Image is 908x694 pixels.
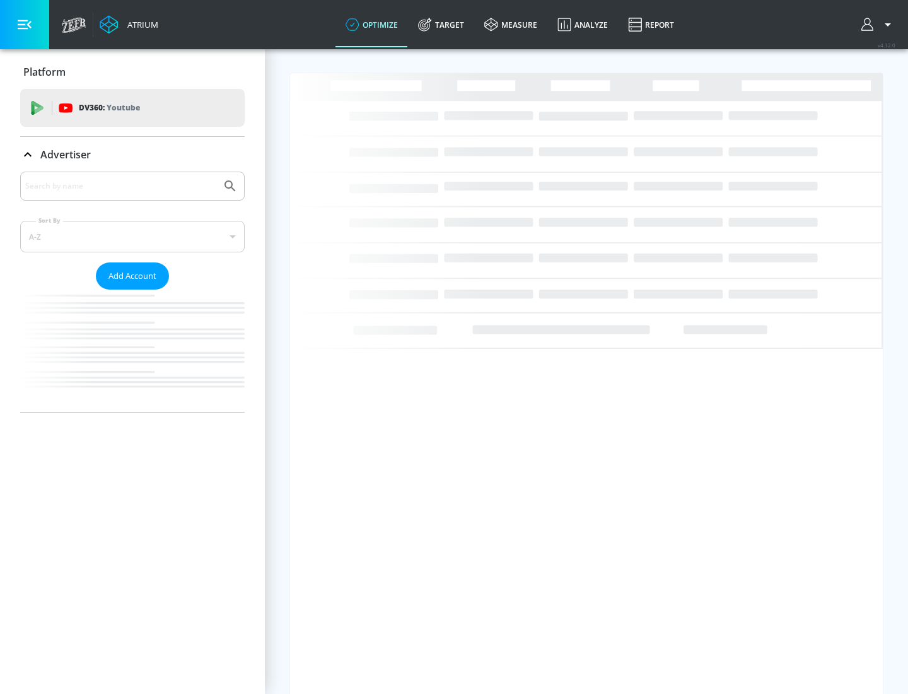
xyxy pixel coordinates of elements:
a: Analyze [547,2,618,47]
span: Add Account [108,269,156,283]
div: Advertiser [20,172,245,412]
p: Advertiser [40,148,91,162]
div: Advertiser [20,137,245,172]
input: Search by name [25,178,216,194]
a: Target [408,2,474,47]
a: Atrium [100,15,158,34]
p: Youtube [107,101,140,114]
a: Report [618,2,684,47]
div: A-Z [20,221,245,252]
nav: list of Advertiser [20,290,245,412]
span: v 4.32.0 [878,42,895,49]
div: Platform [20,54,245,90]
p: DV360: [79,101,140,115]
div: DV360: Youtube [20,89,245,127]
a: optimize [335,2,408,47]
a: measure [474,2,547,47]
button: Add Account [96,262,169,290]
p: Platform [23,65,66,79]
label: Sort By [36,216,63,225]
div: Atrium [122,19,158,30]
